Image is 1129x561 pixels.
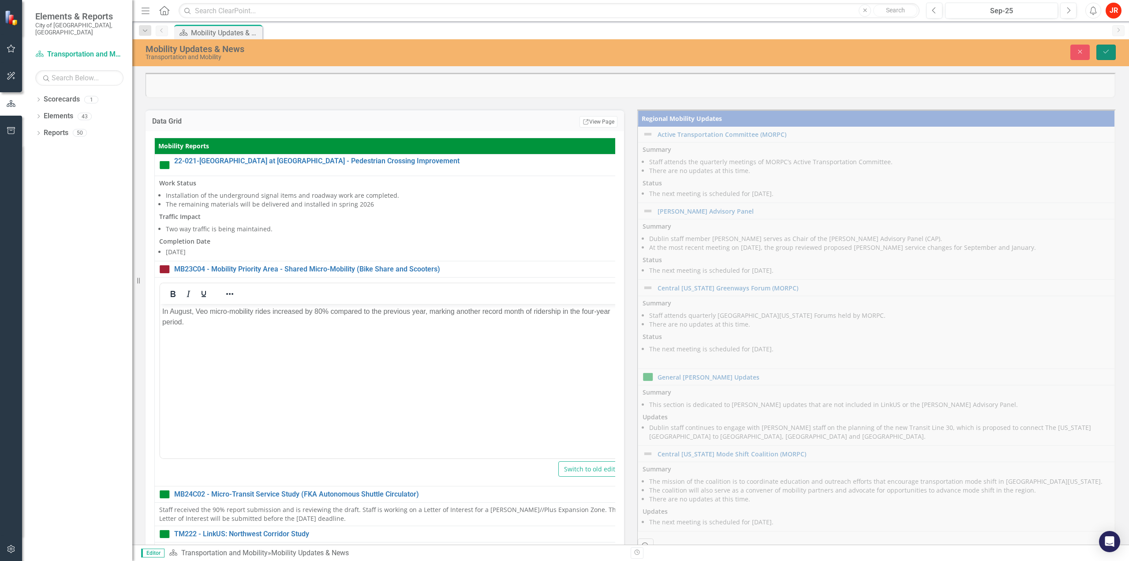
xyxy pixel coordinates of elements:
span: Search [886,7,905,14]
div: Mobility Updates & News [191,27,260,38]
a: Elements [44,111,73,121]
button: Bold [165,288,180,300]
input: Search Below... [35,70,123,86]
strong: Completion Date [159,237,210,245]
a: MB23C04 - Mobility Priority Area - Shared Micro-Mobility (Bike Share and Scooters) [174,265,627,273]
a: Scorecards [44,94,80,105]
button: Switch to old editor [558,461,627,477]
div: Transportation and Mobility [146,54,696,60]
a: 22-021-[GEOGRAPHIC_DATA] at [GEOGRAPHIC_DATA] - Pedestrian Crossing Improvement [174,157,627,165]
div: 1 [84,96,98,103]
img: On Target [159,529,170,539]
div: Open Intercom Messenger [1099,531,1120,552]
button: JR [1106,3,1122,19]
img: ClearPoint Strategy [4,10,20,26]
a: View Page [579,116,617,128]
button: Sep-25 [945,3,1058,19]
input: Search ClearPoint... [179,3,920,19]
a: Transportation and Mobility [181,549,268,557]
img: On Target [159,160,170,170]
img: On Target [159,489,170,500]
div: Mobility Updates & News [271,549,349,557]
strong: Traffic Impact [159,212,201,221]
li: The remaining materials will be delivered and installed in spring 2026 [166,200,627,209]
a: MB24C02 - Micro-Transit Service Study (FKA Autonomous Shuttle Circulator) [174,490,627,498]
a: TM222 - LinkUS: Northwest Corridor Study [174,530,627,538]
a: Transportation and Mobility [35,49,123,60]
li: Installation of the underground signal items and roadway work are completed. [166,191,627,200]
strong: Work Status [159,179,196,187]
iframe: Rich Text Area [160,304,626,458]
div: 43 [78,113,92,120]
span: Elements & Reports [35,11,123,22]
li: [DATE] [166,248,627,256]
div: » [169,548,624,558]
button: Italic [181,288,196,300]
div: 50 [73,129,87,137]
p: Staff received the 90% report submission and is reviewing the draft. Staff is working on a Letter... [159,505,627,523]
button: Reveal or hide additional toolbar items [222,288,237,300]
span: Editor [141,549,164,557]
button: Underline [196,288,211,300]
small: City of [GEOGRAPHIC_DATA], [GEOGRAPHIC_DATA] [35,22,123,36]
h3: Data Grid [152,117,349,125]
div: Sep-25 [948,6,1055,16]
div: Mobility Updates & News [146,44,696,54]
li: Two way traffic is being maintained. [166,225,627,233]
a: Reports [44,128,68,138]
img: Off Target [159,264,170,275]
button: Search [873,4,917,17]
